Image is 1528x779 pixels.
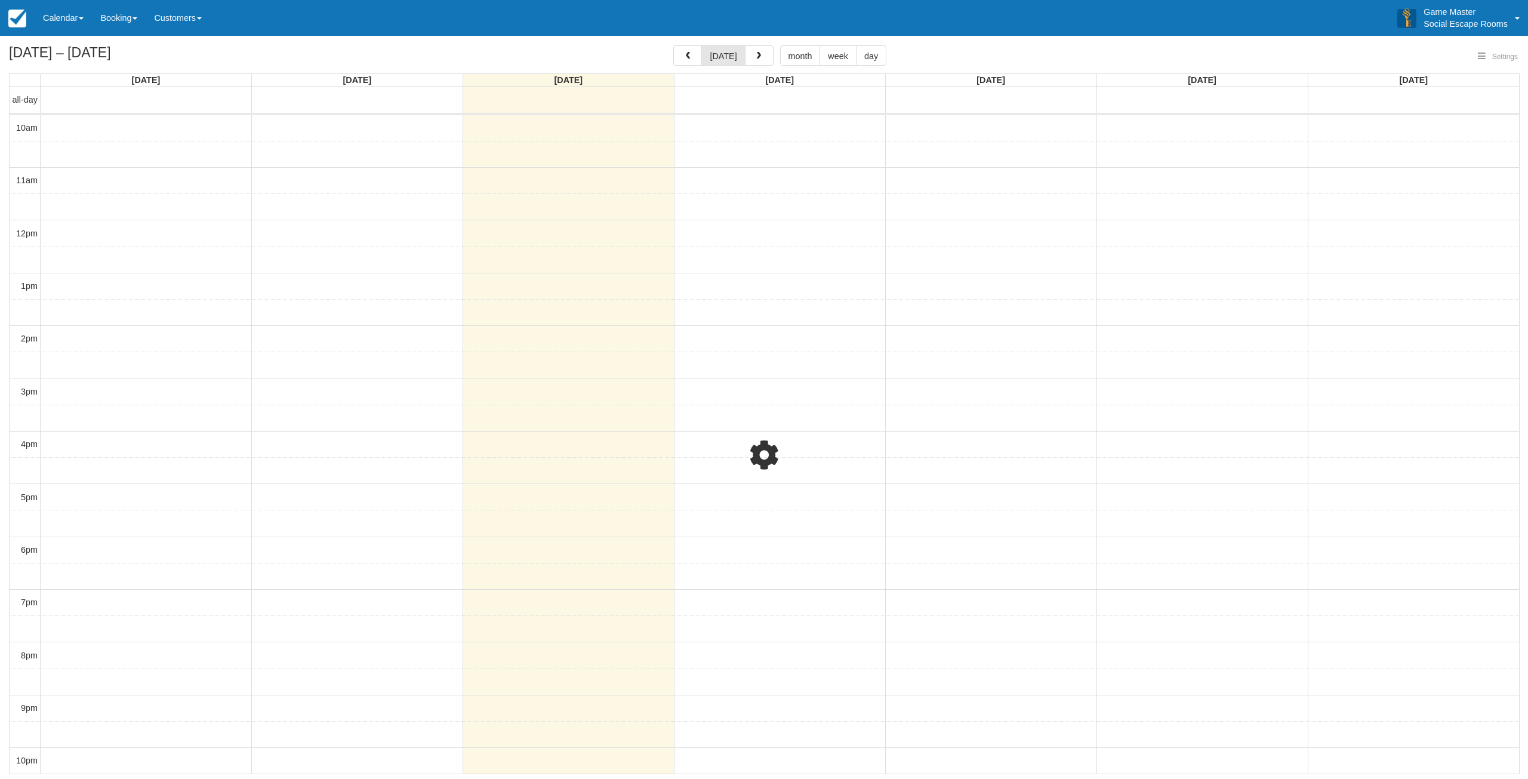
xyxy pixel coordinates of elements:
span: [DATE] [976,75,1005,85]
span: 1pm [21,281,38,291]
button: Settings [1471,48,1525,66]
button: month [780,45,821,66]
span: 6pm [21,545,38,555]
span: 5pm [21,492,38,502]
button: [DATE] [701,45,745,66]
span: 2pm [21,334,38,343]
span: 4pm [21,439,38,449]
span: 11am [16,175,38,185]
img: A3 [1397,8,1416,27]
span: 7pm [21,598,38,607]
span: 10am [16,123,38,133]
span: [DATE] [132,75,161,85]
p: Social Escape Rooms [1424,18,1508,30]
img: checkfront-main-nav-mini-logo.png [8,10,26,27]
p: Game Master [1424,6,1508,18]
button: day [856,45,886,66]
h2: [DATE] – [DATE] [9,45,160,67]
span: 12pm [16,229,38,238]
span: [DATE] [1188,75,1216,85]
span: [DATE] [554,75,583,85]
span: all-day [13,95,38,104]
span: 10pm [16,756,38,765]
span: [DATE] [1399,75,1428,85]
span: 3pm [21,387,38,396]
span: 9pm [21,703,38,713]
span: Settings [1492,53,1518,61]
span: 8pm [21,651,38,660]
button: week [820,45,857,66]
span: [DATE] [343,75,372,85]
span: [DATE] [765,75,794,85]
